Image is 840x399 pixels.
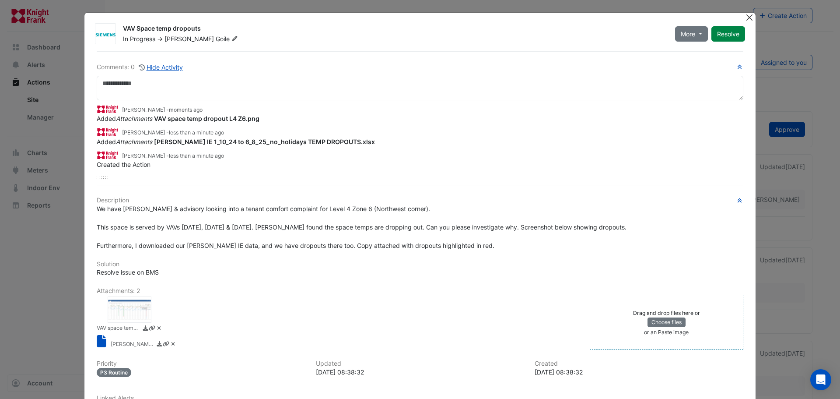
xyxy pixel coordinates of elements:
[154,115,259,122] strong: VAV space temp dropout L4 Z6.png
[97,261,743,268] h6: Solution
[97,287,743,295] h6: Attachments: 2
[108,297,151,323] div: VAV space temp dropout L4 Z6.png
[116,115,152,122] em: Attachments
[154,138,375,145] strong: [PERSON_NAME] IE 1_10_24 to 6_8_25_no_holidays TEMP DROPOUTS.xlsx
[647,318,686,327] button: Choose files
[97,324,140,333] small: VAV space temp dropout L4 Z6.png
[535,360,743,367] h6: Created
[170,340,176,350] a: Delete
[810,369,831,390] div: Open Intercom Messenger
[122,152,224,160] small: [PERSON_NAME] -
[156,340,163,350] a: Download
[97,62,183,72] div: Comments: 0
[97,268,159,276] span: Resolve issue on BMS
[675,26,708,42] button: More
[316,367,525,377] div: [DATE] 08:38:32
[123,24,665,35] div: VAV Space temp dropouts
[97,197,743,204] h6: Description
[169,152,224,159] span: 2025-08-14 08:38:32
[633,310,700,316] small: Drag and drop files here or
[111,340,154,350] small: NABERS IE 1_10_24 to 6_8_25_no_holidays TEMP DROPOUTS.xlsx
[156,324,162,333] a: Delete
[97,150,119,160] img: Knight Frank
[123,35,155,42] span: In Progress
[316,360,525,367] h6: Updated
[97,360,305,367] h6: Priority
[142,324,149,333] a: Download
[169,129,224,136] span: 2025-08-14 08:38:36
[97,368,131,377] div: P3 Routine
[157,35,163,42] span: ->
[169,106,203,113] span: 2025-08-14 08:39:12
[745,13,754,22] button: Close
[95,30,115,39] img: Siemens
[164,35,214,42] span: [PERSON_NAME]
[149,324,155,333] a: Copy link to clipboard
[122,106,203,114] small: [PERSON_NAME] -
[681,29,695,39] span: More
[535,367,743,377] div: [DATE] 08:38:32
[216,35,240,43] span: Goile
[97,138,375,145] span: Added
[97,115,259,122] span: Added
[711,26,745,42] button: Resolve
[138,62,183,72] button: Hide Activity
[97,127,119,137] img: Knight Frank
[116,138,152,145] em: Attachments
[122,129,224,137] small: [PERSON_NAME] -
[163,340,169,350] a: Copy link to clipboard
[644,329,689,335] small: or an Paste image
[97,205,626,249] span: We have [PERSON_NAME] & advisory looking into a tenant comfort complaint for Level 4 Zone 6 (Nort...
[97,161,150,168] span: Created the Action
[97,104,119,114] img: Knight Frank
